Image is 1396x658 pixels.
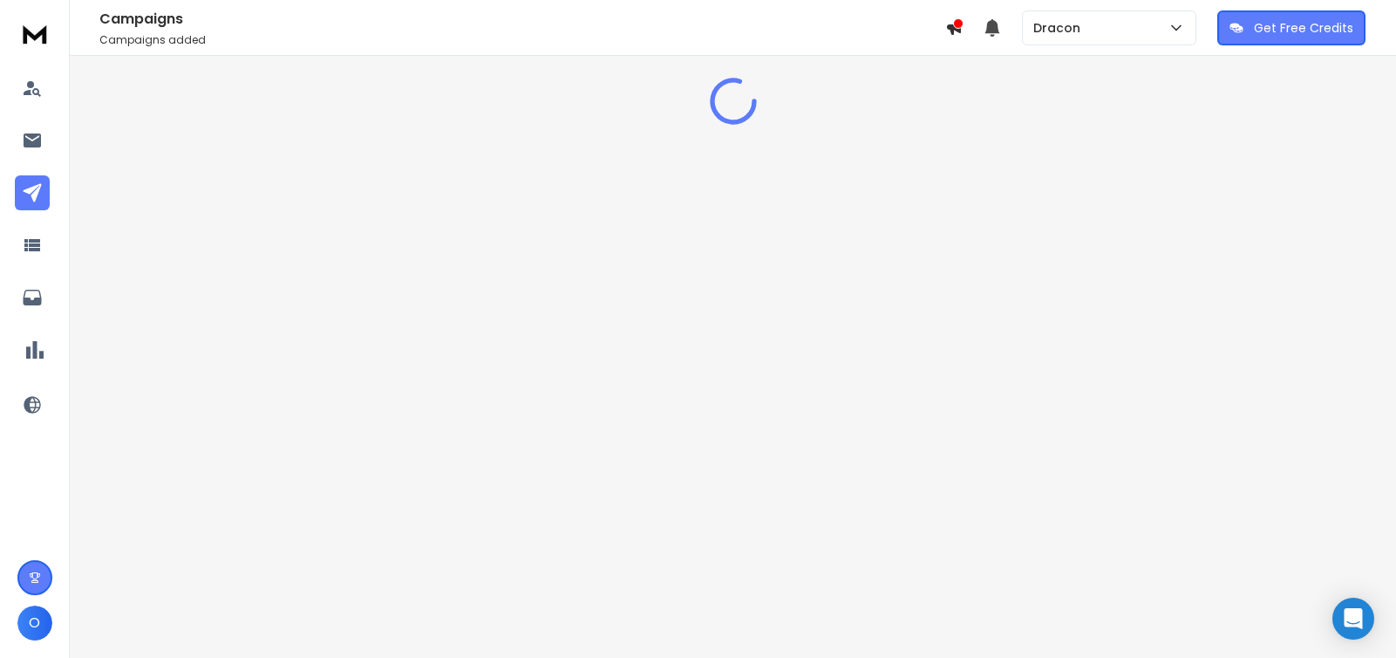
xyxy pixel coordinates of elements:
[99,9,945,30] h1: Campaigns
[17,606,52,641] button: O
[1254,19,1353,37] p: Get Free Credits
[99,33,945,47] p: Campaigns added
[1033,19,1087,37] p: Dracon
[1332,598,1374,640] div: Open Intercom Messenger
[1217,10,1365,45] button: Get Free Credits
[17,17,52,50] img: logo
